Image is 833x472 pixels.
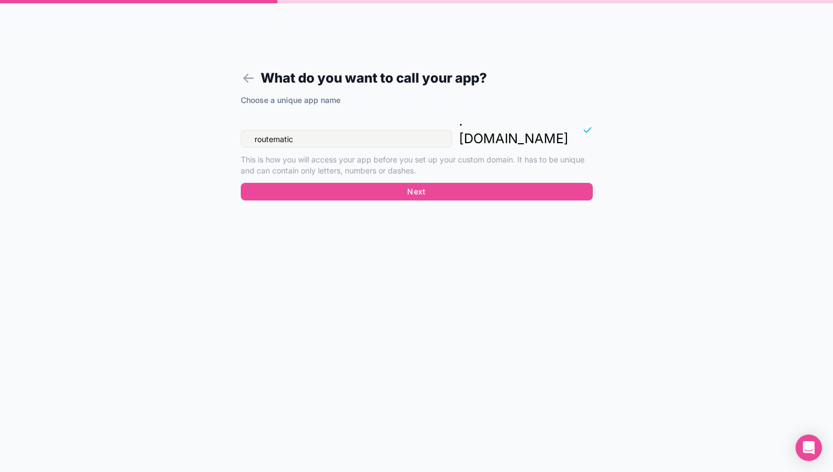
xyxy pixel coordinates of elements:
label: Choose a unique app name [241,95,340,106]
div: Open Intercom Messenger [796,435,822,461]
p: This is how you will access your app before you set up your custom domain. It has to be unique an... [241,154,593,176]
p: . [DOMAIN_NAME] [459,112,569,148]
input: routematic [241,130,452,148]
h1: What do you want to call your app? [241,68,593,88]
button: Next [241,183,593,200]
